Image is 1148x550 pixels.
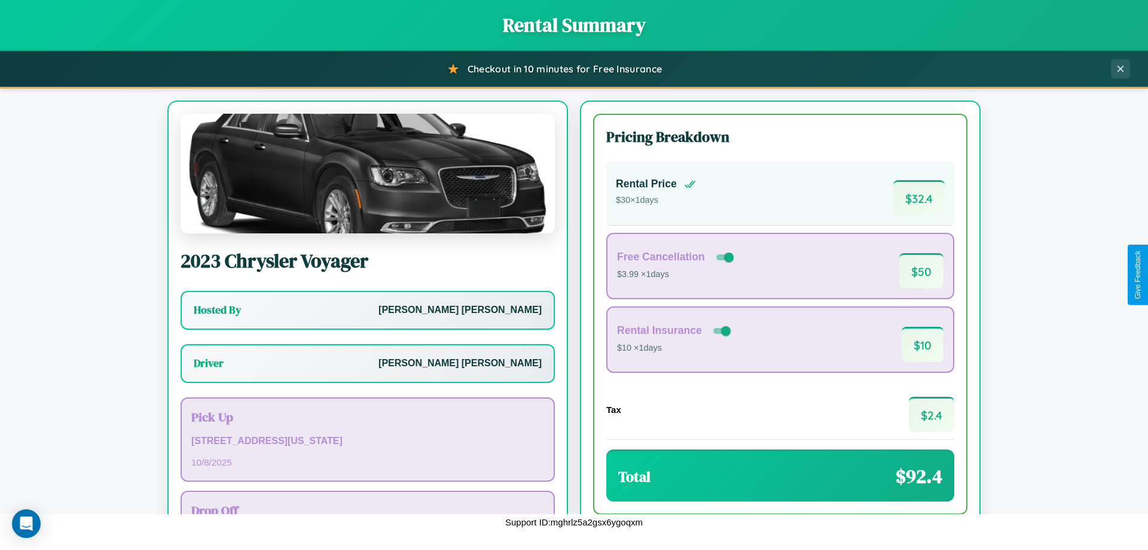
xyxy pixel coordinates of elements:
[893,180,945,215] span: $ 32.4
[617,267,736,282] p: $3.99 × 1 days
[616,178,677,190] h4: Rental Price
[194,303,241,317] h3: Hosted By
[606,405,621,415] h4: Tax
[12,509,41,538] div: Open Intercom Messenger
[378,302,542,319] p: [PERSON_NAME] [PERSON_NAME]
[194,356,224,370] h3: Driver
[606,127,954,147] h3: Pricing Breakdown
[181,248,555,274] h2: 2023 Chrysler Voyager
[617,324,702,337] h4: Rental Insurance
[12,12,1136,38] h1: Rental Summary
[616,193,696,208] p: $ 30 × 1 days
[191,454,544,470] p: 10 / 8 / 2025
[191,502,544,519] h3: Drop Off
[896,463,942,490] span: $ 92.4
[617,341,733,356] p: $10 × 1 days
[181,114,555,233] img: Chrysler Voyager
[191,408,544,426] h3: Pick Up
[1134,251,1142,299] div: Give Feedback
[617,251,705,263] h4: Free Cancellation
[899,253,944,288] span: $ 50
[505,514,643,530] p: Support ID: mghrlz5a2gsx6ygoqxm
[902,327,944,362] span: $ 10
[378,355,542,372] p: [PERSON_NAME] [PERSON_NAME]
[191,433,544,450] p: [STREET_ADDRESS][US_STATE]
[468,63,662,75] span: Checkout in 10 minutes for Free Insurance
[618,467,651,487] h3: Total
[909,397,954,432] span: $ 2.4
